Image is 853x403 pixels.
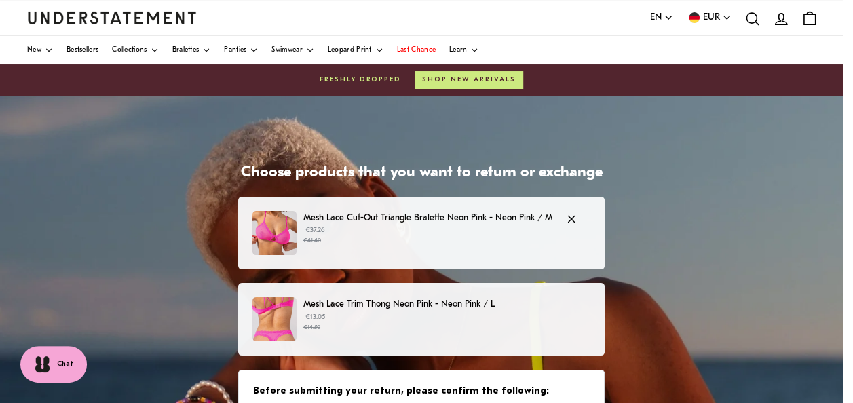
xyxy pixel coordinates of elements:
button: EN [650,10,673,25]
span: Panties [224,47,246,54]
span: Swimwear [271,47,302,54]
a: Learn [449,36,479,64]
span: New [27,47,41,54]
a: Last Chance [397,36,436,64]
a: Bestsellers [67,36,98,64]
span: Last Chance [397,47,436,54]
span: Leopard Print [328,47,372,54]
span: Learn [449,47,468,54]
a: Panties [224,36,258,64]
span: Bralettes [172,47,200,54]
a: Bralettes [172,36,211,64]
a: New [27,36,53,64]
button: EUR [687,10,732,25]
a: Understatement Homepage [27,12,197,24]
span: EN [650,10,662,25]
span: Collections [112,47,147,54]
a: Collections [112,36,158,64]
span: Bestsellers [67,47,98,54]
a: Leopard Print [328,36,383,64]
a: Swimwear [271,36,314,64]
span: EUR [703,10,720,25]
